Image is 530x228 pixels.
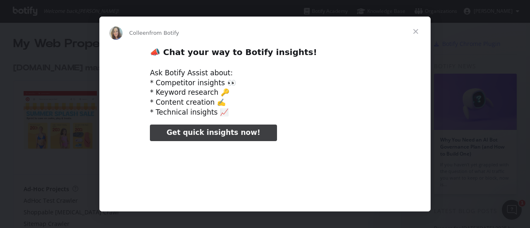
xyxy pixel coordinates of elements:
[150,125,277,141] a: Get quick insights now!
[401,17,431,46] span: Close
[149,30,179,36] span: from Botify
[129,30,149,36] span: Colleen
[150,68,380,118] div: Ask Botify Assist about: * Competitor insights 👀 * Keyword research 🔑 * Content creation ✍️ * Tec...
[150,47,380,62] h2: 📣 Chat your way to Botify insights!
[109,26,123,40] img: Profile image for Colleen
[166,128,260,137] span: Get quick insights now!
